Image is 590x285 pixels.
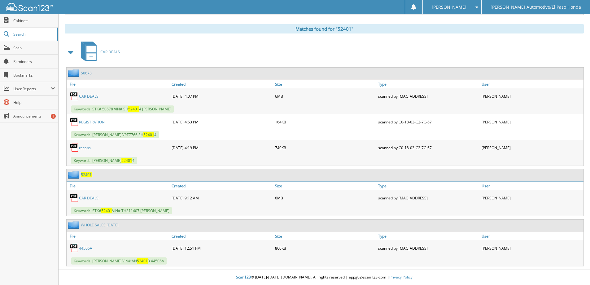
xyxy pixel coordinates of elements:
img: PDF.png [70,117,79,127]
div: [PERSON_NAME] [480,141,583,154]
a: User [480,80,583,88]
a: Size [273,80,377,88]
a: Type [377,232,480,240]
div: [DATE] 4:07 PM [170,90,273,102]
span: CAR DEALS [100,49,120,55]
span: [PERSON_NAME] Automotive/El Paso Honda [491,5,581,9]
div: © [DATE]-[DATE] [DOMAIN_NAME]. All rights reserved | appg02-scan123-com | [59,270,590,285]
span: Keywords: [PERSON_NAME] 4 [71,157,137,164]
div: scanned by C0-18-03-C2-7C-67 [377,116,480,128]
a: Created [170,182,273,190]
div: 860KB [273,242,377,254]
a: Type [377,182,480,190]
span: 52401 [137,258,148,264]
img: PDF.png [70,243,79,253]
a: Created [170,80,273,88]
a: Type [377,80,480,88]
img: folder2.png [68,221,81,229]
a: 52401 [81,172,92,177]
a: User [480,182,583,190]
a: recaps [79,145,91,150]
span: Search [13,32,54,37]
span: Scan [13,45,55,51]
div: [DATE] 4:53 PM [170,116,273,128]
a: WHOLE SALES [DATE] [81,222,119,228]
span: Keywords: [PERSON_NAME] VIN#:AN 3 44506A [71,257,167,265]
div: [PERSON_NAME] [480,90,583,102]
div: [PERSON_NAME] [480,192,583,204]
div: scanned by [MAC_ADDRESS] [377,90,480,102]
a: CAR DEALS [79,94,98,99]
img: scan123-logo-white.svg [6,3,53,11]
img: PDF.png [70,193,79,203]
a: File [67,232,170,240]
div: scanned by C0-18-03-C2-7C-67 [377,141,480,154]
div: 1 [51,114,56,119]
img: PDF.png [70,143,79,152]
div: [DATE] 12:51 PM [170,242,273,254]
a: Created [170,232,273,240]
div: [PERSON_NAME] [480,242,583,254]
span: Reminders [13,59,55,64]
span: 52401 [143,132,154,137]
a: Size [273,182,377,190]
span: Keywords: STK# 50678 VIN# SH 4 [PERSON_NAME] [71,105,174,113]
a: REGISTRATION [79,119,105,125]
div: scanned by [MAC_ADDRESS] [377,192,480,204]
span: Announcements [13,114,55,119]
a: CAR DEALS [77,40,120,64]
span: Cabinets [13,18,55,23]
div: [DATE] 4:19 PM [170,141,273,154]
div: Matches found for "52401" [65,24,584,33]
a: CAR DEALS [79,195,98,201]
a: Size [273,232,377,240]
span: 52401 [128,106,139,112]
span: 52401 [101,208,112,213]
div: scanned by [MAC_ADDRESS] [377,242,480,254]
div: [PERSON_NAME] [480,116,583,128]
div: 740KB [273,141,377,154]
span: 52401 [121,158,132,163]
img: folder2.png [68,69,81,77]
a: File [67,80,170,88]
span: Scan123 [236,274,251,280]
a: User [480,232,583,240]
div: 6MB [273,90,377,102]
a: 50678 [81,70,92,76]
div: [DATE] 9:12 AM [170,192,273,204]
span: [PERSON_NAME] [432,5,466,9]
img: folder2.png [68,171,81,179]
a: File [67,182,170,190]
div: 164KB [273,116,377,128]
a: 44506A [79,246,92,251]
iframe: Chat Widget [559,255,590,285]
a: Privacy Policy [389,274,413,280]
span: Keywords: [PERSON_NAME] VPT7766 SH 4 [71,131,159,138]
img: PDF.png [70,91,79,101]
span: User Reports [13,86,51,91]
div: 6MB [273,192,377,204]
span: Help [13,100,55,105]
span: Keywords: STK# VIN# TH311407 [PERSON_NAME] [71,207,172,214]
span: Bookmarks [13,73,55,78]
